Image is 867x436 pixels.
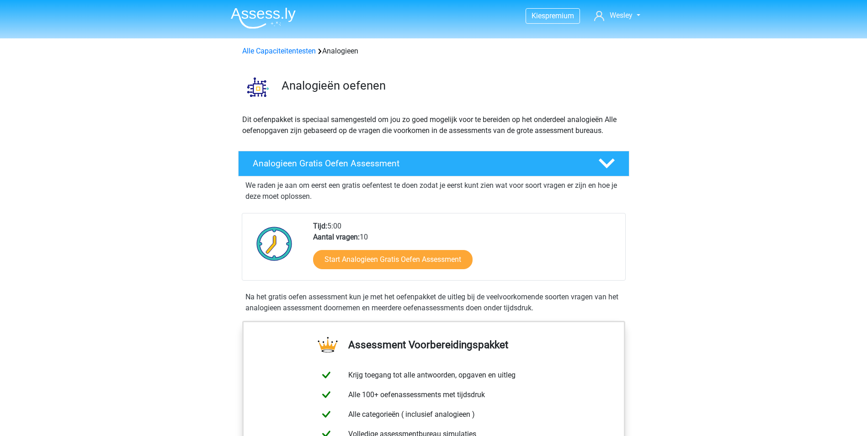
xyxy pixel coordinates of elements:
[282,79,622,93] h3: Analogieën oefenen
[239,68,277,106] img: analogieen
[313,250,473,269] a: Start Analogieen Gratis Oefen Assessment
[245,180,622,202] p: We raden je aan om eerst een gratis oefentest te doen zodat je eerst kunt zien wat voor soort vra...
[231,7,296,29] img: Assessly
[306,221,625,280] div: 5:00 10
[313,222,327,230] b: Tijd:
[251,221,298,266] img: Klok
[313,233,360,241] b: Aantal vragen:
[532,11,545,20] span: Kies
[234,151,633,176] a: Analogieen Gratis Oefen Assessment
[590,10,644,21] a: Wesley
[242,47,316,55] a: Alle Capaciteitentesten
[545,11,574,20] span: premium
[526,10,580,22] a: Kiespremium
[253,158,584,169] h4: Analogieen Gratis Oefen Assessment
[610,11,633,20] span: Wesley
[239,46,629,57] div: Analogieen
[242,114,625,136] p: Dit oefenpakket is speciaal samengesteld om jou zo goed mogelijk voor te bereiden op het onderdee...
[242,292,626,314] div: Na het gratis oefen assessment kun je met het oefenpakket de uitleg bij de veelvoorkomende soorte...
